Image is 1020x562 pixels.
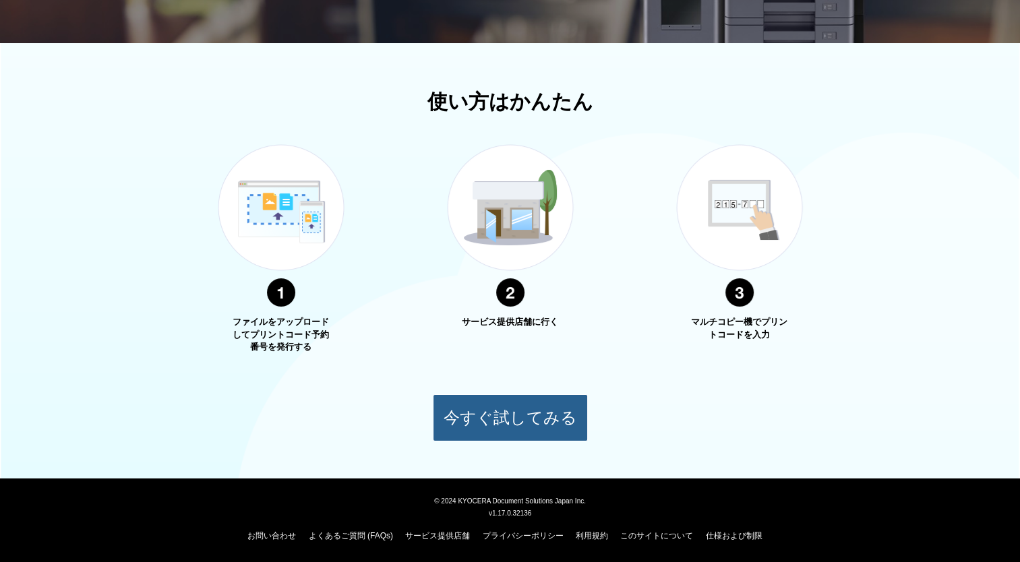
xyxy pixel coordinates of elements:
a: このサイトについて [620,531,693,540]
a: プライバシーポリシー [483,531,564,540]
a: サービス提供店舗 [405,531,470,540]
span: © 2024 KYOCERA Document Solutions Japan Inc. [434,496,586,505]
p: サービス提供店舗に行く [460,316,561,329]
a: よくあるご質問 (FAQs) [309,531,393,540]
span: v1.17.0.32136 [489,509,531,517]
a: 利用規約 [576,531,608,540]
a: 仕様および制限 [706,531,762,540]
button: 今すぐ試してみる [433,394,588,441]
p: マルチコピー機でプリントコードを入力 [689,316,790,341]
a: お問い合わせ [247,531,296,540]
p: ファイルをアップロードしてプリントコード予約番号を発行する [231,316,332,354]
